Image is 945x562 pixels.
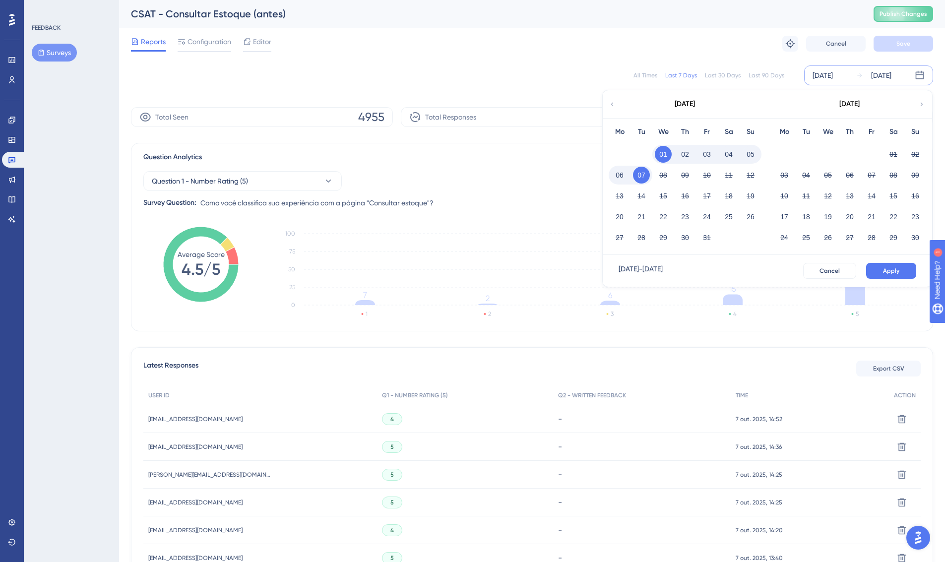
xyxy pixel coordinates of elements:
[148,526,243,534] span: [EMAIL_ADDRESS][DOMAIN_NAME]
[826,40,846,48] span: Cancel
[866,263,916,279] button: Apply
[390,554,394,562] span: 5
[819,267,840,275] span: Cancel
[773,126,795,138] div: Mo
[749,71,784,79] div: Last 90 Days
[390,443,394,451] span: 5
[363,290,367,300] tspan: 7
[677,146,693,163] button: 02
[720,187,737,204] button: 18
[141,36,166,48] span: Reports
[871,69,891,81] div: [DATE]
[819,229,836,246] button: 26
[677,229,693,246] button: 30
[863,187,880,204] button: 14
[736,391,748,399] span: TIME
[143,151,202,163] span: Question Analytics
[841,229,858,246] button: 27
[32,24,61,32] div: FEEDBACK
[863,229,880,246] button: 28
[655,187,672,204] button: 15
[178,250,225,258] tspan: Average Score
[655,167,672,184] button: 08
[289,248,295,255] tspan: 75
[806,36,866,52] button: Cancel
[611,167,628,184] button: 06
[288,266,295,273] tspan: 50
[291,302,295,309] tspan: 0
[736,415,782,423] span: 7 out. 2025, 14:52
[839,98,860,110] div: [DATE]
[148,391,170,399] span: USER ID
[619,263,663,279] div: [DATE] - [DATE]
[188,36,231,48] span: Configuration
[425,111,476,123] span: Total Responses
[736,526,783,534] span: 7 out. 2025, 14:20
[733,311,737,317] text: 4
[874,36,933,52] button: Save
[390,471,394,479] span: 5
[904,126,926,138] div: Su
[907,146,924,163] button: 02
[907,229,924,246] button: 30
[611,187,628,204] button: 13
[611,208,628,225] button: 20
[390,499,394,506] span: 5
[698,167,715,184] button: 10
[718,126,740,138] div: Sa
[885,229,902,246] button: 29
[253,36,271,48] span: Editor
[813,69,833,81] div: [DATE]
[698,229,715,246] button: 31
[742,146,759,163] button: 05
[776,229,793,246] button: 24
[795,126,817,138] div: Tu
[885,167,902,184] button: 08
[742,208,759,225] button: 26
[776,208,793,225] button: 17
[358,109,384,125] span: 4955
[907,187,924,204] button: 16
[488,311,491,317] text: 2
[698,187,715,204] button: 17
[819,187,836,204] button: 12
[633,187,650,204] button: 14
[633,71,657,79] div: All Times
[861,126,882,138] div: Fr
[856,311,859,317] text: 5
[798,167,815,184] button: 04
[390,526,394,534] span: 4
[720,167,737,184] button: 11
[841,208,858,225] button: 20
[720,208,737,225] button: 25
[819,167,836,184] button: 05
[486,294,490,303] tspan: 2
[23,2,62,14] span: Need Help?
[885,187,902,204] button: 15
[148,471,272,479] span: [PERSON_NAME][EMAIL_ADDRESS][DOMAIN_NAME]
[655,229,672,246] button: 29
[382,391,448,399] span: Q1 - NUMBER RATING (5)
[873,365,904,373] span: Export CSV
[907,208,924,225] button: 23
[841,187,858,204] button: 13
[798,187,815,204] button: 11
[696,126,718,138] div: Fr
[675,98,695,110] div: [DATE]
[558,391,626,399] span: Q2 - WRITTEN FEEDBACK
[841,167,858,184] button: 06
[776,167,793,184] button: 03
[705,71,741,79] div: Last 30 Days
[182,260,220,279] tspan: 4.5/5
[558,442,726,451] div: -
[677,167,693,184] button: 09
[131,7,849,21] div: CSAT - Consultar Estoque (antes)
[776,187,793,204] button: 10
[155,111,189,123] span: Total Seen
[633,229,650,246] button: 28
[655,146,672,163] button: 01
[69,5,72,13] div: 1
[903,523,933,553] iframe: UserGuiding AI Assistant Launcher
[558,525,726,535] div: -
